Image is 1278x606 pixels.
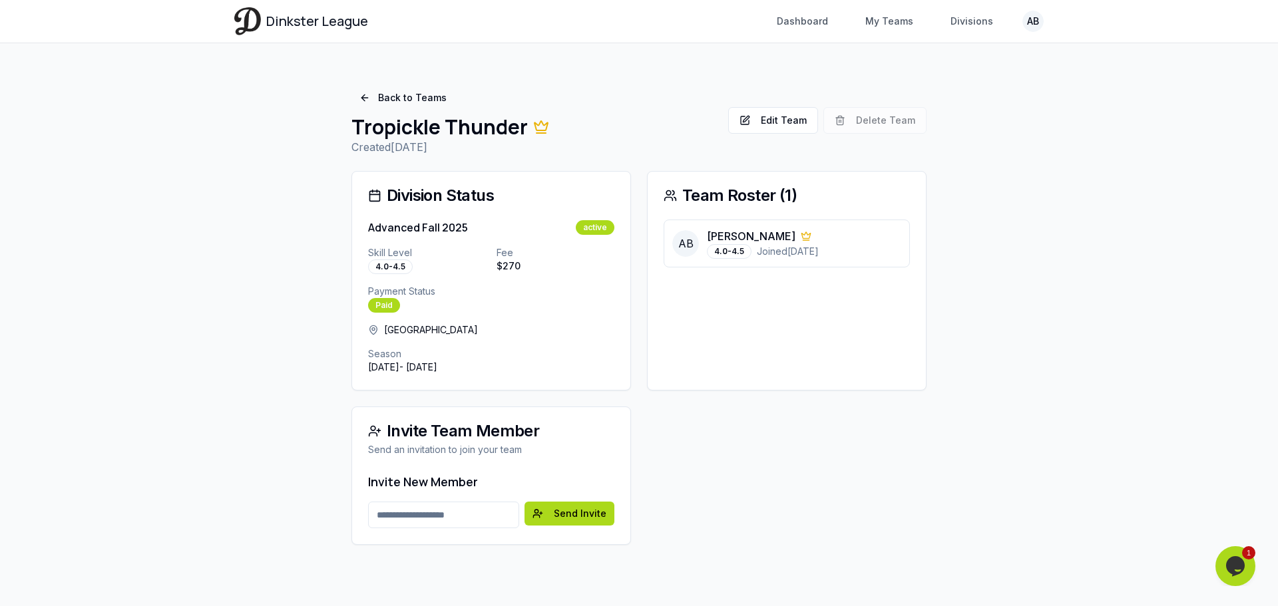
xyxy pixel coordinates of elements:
[707,244,751,259] div: 4.0-4.5
[769,9,836,33] a: Dashboard
[525,502,614,526] button: Send Invite
[707,228,795,244] p: [PERSON_NAME]
[351,115,718,139] h1: Tropickle Thunder
[368,347,614,361] p: Season
[943,9,1001,33] a: Divisions
[351,139,718,155] p: Created [DATE]
[234,7,261,35] img: Dinkster
[664,188,910,204] div: Team Roster ( 1 )
[368,285,614,298] p: Payment Status
[576,220,614,235] div: active
[368,188,614,204] div: Division Status
[368,298,400,313] div: Paid
[234,7,368,35] a: Dinkster League
[368,361,614,374] p: [DATE] - [DATE]
[368,246,486,259] p: Skill Level
[757,245,819,258] span: Joined [DATE]
[728,107,818,134] button: Edit Team
[266,12,368,31] span: Dinkster League
[368,220,468,235] h3: Advanced Fall 2025
[1215,546,1258,586] iframe: chat widget
[497,246,614,259] p: Fee
[368,472,614,491] h3: Invite New Member
[368,423,614,439] div: Invite Team Member
[497,259,614,273] p: $ 270
[351,86,455,110] a: Back to Teams
[368,443,614,456] div: Send an invitation to join your team
[857,9,921,33] a: My Teams
[1022,11,1044,32] button: AB
[384,323,478,337] span: [GEOGRAPHIC_DATA]
[368,259,413,274] div: 4.0-4.5
[672,230,699,257] span: AB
